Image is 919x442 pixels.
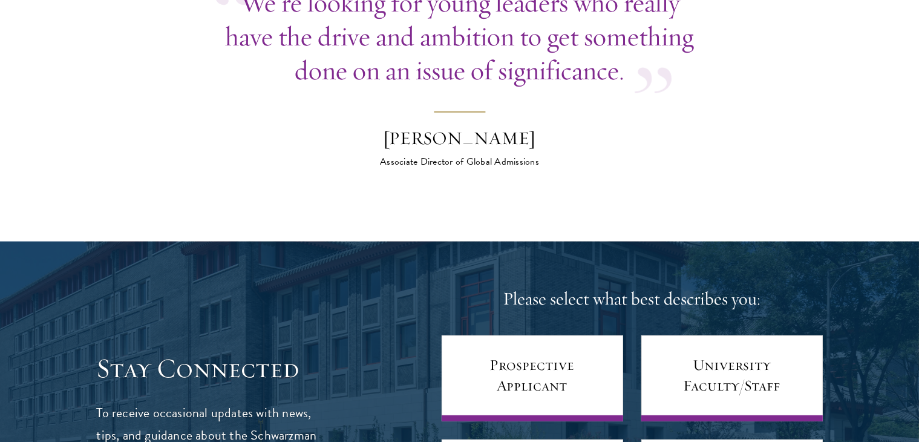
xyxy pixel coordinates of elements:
[97,352,324,386] h3: Stay Connected
[442,335,623,421] a: Prospective Applicant
[442,287,823,311] h4: Please select what best describes you:
[354,154,566,169] div: Associate Director of Global Admissions
[354,127,566,151] div: [PERSON_NAME]
[641,335,823,421] a: University Faculty/Staff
